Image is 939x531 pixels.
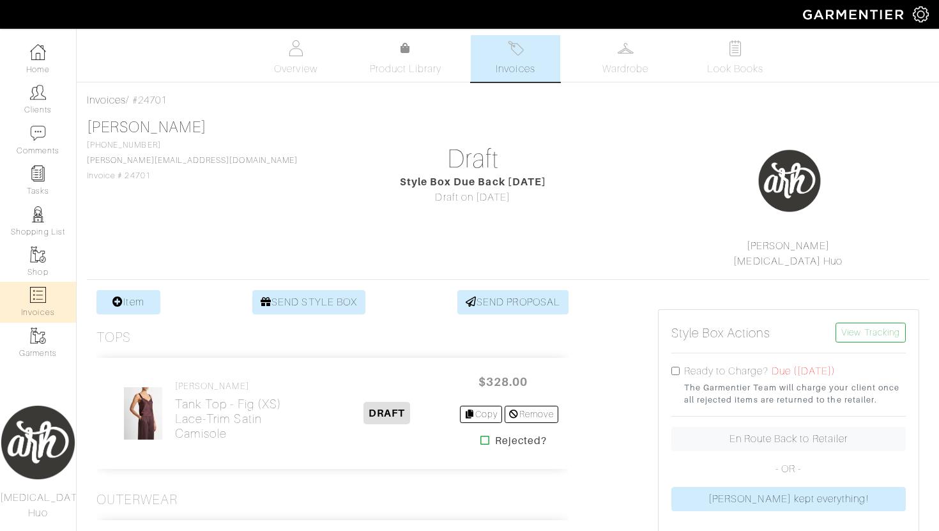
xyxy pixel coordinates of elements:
[465,368,542,396] span: $328.00
[707,61,764,77] span: Look Books
[460,406,503,423] a: Copy
[758,149,821,213] img: 4TfD4A8YabqaWvQtyeWFjQSn.png
[30,44,46,60] img: dashboard-icon-dbcd8f5a0b271acd01030246c82b418ddd0df26cd7fceb0bd07c9910d44c42f6.png
[30,287,46,303] img: orders-icon-0abe47150d42831381b5fb84f609e132dff9fe21cb692f30cb5eec754e2cba89.png
[671,427,906,451] a: En Route Back to Retailer
[457,290,569,314] a: SEND PROPOSAL
[618,40,634,56] img: wardrobe-487a4870c1b7c33e795ec22d11cfc2ed9d08956e64fb3008fe2437562e282088.svg
[175,381,315,441] a: [PERSON_NAME] Tank Top - Fig (XS)Lace-Trim Satin Camisole
[671,461,906,477] p: - OR -
[671,487,906,511] a: [PERSON_NAME] kept everything!
[252,290,365,314] a: SEND STYLE BOX
[471,35,560,82] a: Invoices
[581,35,670,82] a: Wardrobe
[772,366,836,377] span: Due ([DATE])
[96,492,178,508] h3: Outerwear
[274,61,317,77] span: Overview
[363,402,410,424] span: DRAFT
[288,40,304,56] img: basicinfo-40fd8af6dae0f16599ec9e87c0ef1c0a1fdea2edbe929e3d69a839185d80c458.svg
[175,381,315,392] h4: [PERSON_NAME]
[30,247,46,263] img: garments-icon-b7da505a4dc4fd61783c78ac3ca0ef83fa9d6f193b1c9dc38574b1d14d53ca28.png
[836,323,906,342] a: View Tracking
[87,119,206,135] a: [PERSON_NAME]
[496,61,535,77] span: Invoices
[30,125,46,141] img: comment-icon-a0a6a9ef722e966f86d9cbdc48e553b5cf19dbc54f86b18d962a5391bc8f6eb6.png
[30,84,46,100] img: clients-icon-6bae9207a08558b7cb47a8932f037763ab4055f8c8b6bfacd5dc20c3e0201464.png
[508,40,524,56] img: orders-27d20c2124de7fd6de4e0e44c1d41de31381a507db9b33961299e4e07d508b8c.svg
[684,381,906,406] small: The Garmentier Team will charge your client once all rejected items are returned to the retailer.
[123,387,163,440] img: k8eJiFJREtgKeZVEk128S6At
[747,240,830,252] a: [PERSON_NAME]
[87,156,298,165] a: [PERSON_NAME][EMAIL_ADDRESS][DOMAIN_NAME]
[342,174,604,190] div: Style Box Due Back [DATE]
[96,330,131,346] h3: Tops
[96,290,160,314] a: Item
[87,141,298,180] span: [PHONE_NUMBER] Invoice # 24701
[30,165,46,181] img: reminder-icon-8004d30b9f0a5d33ae49ab947aed9ed385cf756f9e5892f1edd6e32f2345188e.png
[30,206,46,222] img: stylists-icon-eb353228a002819b7ec25b43dbf5f0378dd9e0616d9560372ff212230b889e62.png
[728,40,744,56] img: todo-9ac3debb85659649dc8f770b8b6100bb5dab4b48dedcbae339e5042a72dfd3cc.svg
[495,433,547,449] strong: Rejected?
[30,328,46,344] img: garments-icon-b7da505a4dc4fd61783c78ac3ca0ef83fa9d6f193b1c9dc38574b1d14d53ca28.png
[913,6,929,22] img: gear-icon-white-bd11855cb880d31180b6d7d6211b90ccbf57a29d726f0c71d8c61bd08dd39cc2.png
[602,61,648,77] span: Wardrobe
[505,406,558,423] a: Remove
[87,95,126,106] a: Invoices
[342,190,604,205] div: Draft on [DATE]
[370,61,442,77] span: Product Library
[175,397,315,441] h2: Tank Top - Fig (XS) Lace-Trim Satin Camisole
[342,144,604,174] h1: Draft
[733,256,843,267] a: [MEDICAL_DATA] Huo
[361,41,450,77] a: Product Library
[691,35,780,82] a: Look Books
[684,364,769,379] label: Ready to Charge?
[87,93,929,108] div: / #24701
[671,325,771,341] h5: Style Box Actions
[251,35,340,82] a: Overview
[797,3,913,26] img: garmentier-logo-header-white-b43fb05a5012e4ada735d5af1a66efaba907eab6374d6393d1fbf88cb4ef424d.png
